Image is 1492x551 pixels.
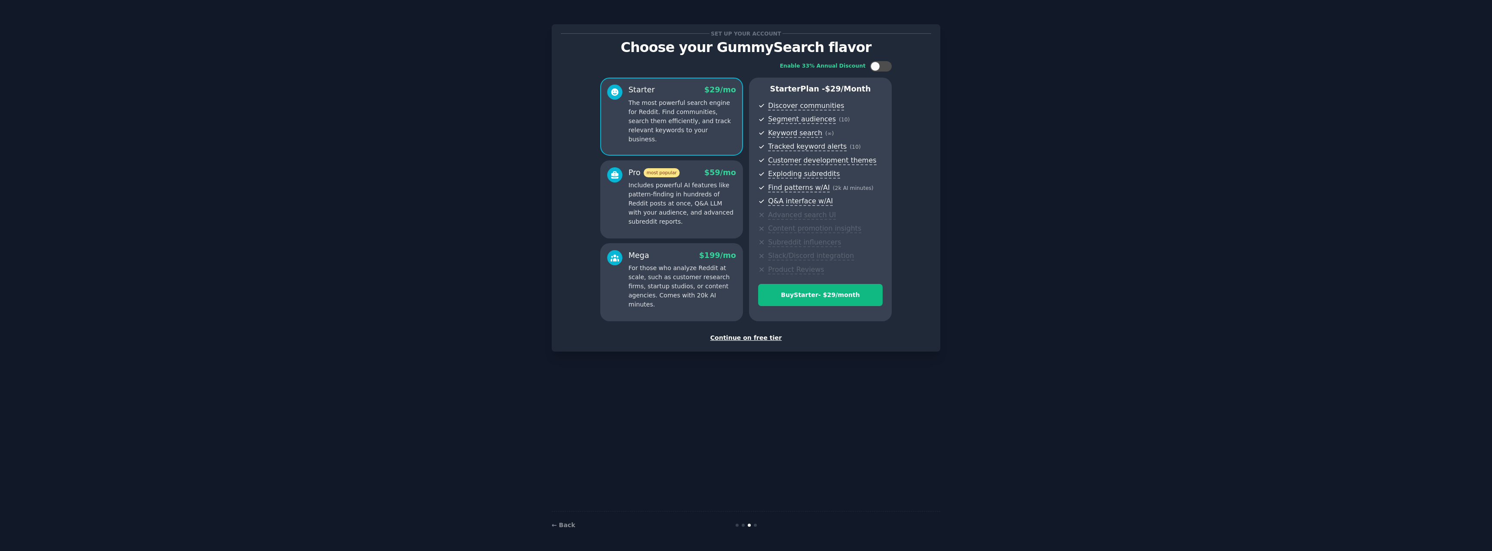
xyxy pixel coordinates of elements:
div: Continue on free tier [561,333,931,342]
p: Choose your GummySearch flavor [561,40,931,55]
p: Starter Plan - [758,84,883,95]
span: Content promotion insights [768,224,861,233]
span: Advanced search UI [768,211,836,220]
a: ← Back [552,522,575,528]
span: Q&A interface w/AI [768,197,833,206]
span: $ 59 /mo [704,168,736,177]
span: ( 10 ) [850,144,861,150]
span: Tracked keyword alerts [768,142,847,151]
span: Segment audiences [768,115,836,124]
span: Product Reviews [768,265,824,274]
p: The most powerful search engine for Reddit. Find communities, search them efficiently, and track ... [628,98,736,144]
button: BuyStarter- $29/month [758,284,883,306]
span: Customer development themes [768,156,877,165]
span: ( 10 ) [839,117,850,123]
p: Includes powerful AI features like pattern-finding in hundreds of Reddit posts at once, Q&A LLM w... [628,181,736,226]
p: For those who analyze Reddit at scale, such as customer research firms, startup studios, or conte... [628,264,736,309]
span: Slack/Discord integration [768,251,854,261]
span: Subreddit influencers [768,238,841,247]
div: Buy Starter - $ 29 /month [759,290,882,300]
div: Enable 33% Annual Discount [780,62,866,70]
span: $ 29 /month [825,85,871,93]
span: ( ∞ ) [825,130,834,137]
span: most popular [644,168,680,177]
div: Starter [628,85,655,95]
span: Find patterns w/AI [768,183,830,192]
span: Set up your account [710,29,783,38]
div: Mega [628,250,649,261]
span: $ 199 /mo [699,251,736,260]
span: $ 29 /mo [704,85,736,94]
span: Exploding subreddits [768,170,840,179]
span: ( 2k AI minutes ) [833,185,874,191]
span: Keyword search [768,129,822,138]
div: Pro [628,167,680,178]
span: Discover communities [768,101,844,111]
